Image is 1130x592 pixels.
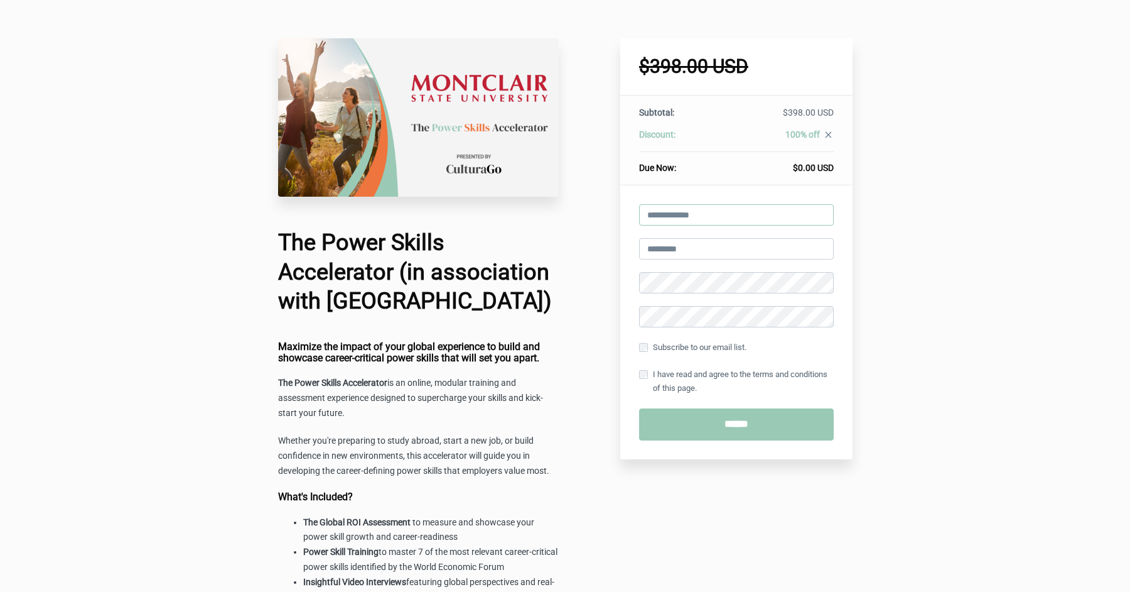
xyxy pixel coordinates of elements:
[639,107,674,118] span: Subtotal:
[278,228,559,316] h1: The Power Skills Accelerator (in association with [GEOGRAPHIC_DATA])
[278,491,559,503] h4: What's Included?
[639,343,648,352] input: Subscribe to our email list.
[721,106,833,128] td: $398.00 USD
[278,434,559,479] p: Whether you're preparing to study abroad, start a new job, or build confidence in new environment...
[303,517,411,527] strong: The Global ROI Assessment
[785,129,820,140] span: 100% off
[278,376,559,421] p: is an online, modular training and assessment experience designed to supercharge your skills and ...
[303,547,379,557] strong: Power Skill Training
[278,341,559,363] h4: Maximize the impact of your global experience to build and showcase career-critical power skills ...
[639,128,721,152] th: Discount:
[303,515,559,545] li: to measure and showcase your power skill growth and career-readiness
[278,378,387,388] strong: The Power Skills Accelerator
[793,163,834,173] span: $0.00 USD
[639,152,721,175] th: Due Now:
[639,370,648,379] input: I have read and agree to the terms and conditions of this page.
[639,57,834,76] h1: $398.00 USD
[303,577,406,587] strong: Insightful Video Interviews
[820,129,834,143] a: close
[278,38,559,197] img: 22c75da-26a4-67b4-fa6d-d7146dedb322_Montclair.png
[303,545,559,575] li: to master 7 of the most relevant career-critical power skills identified by the World Economic Forum
[639,368,834,395] label: I have read and agree to the terms and conditions of this page.
[639,341,746,354] label: Subscribe to our email list.
[823,129,834,140] i: close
